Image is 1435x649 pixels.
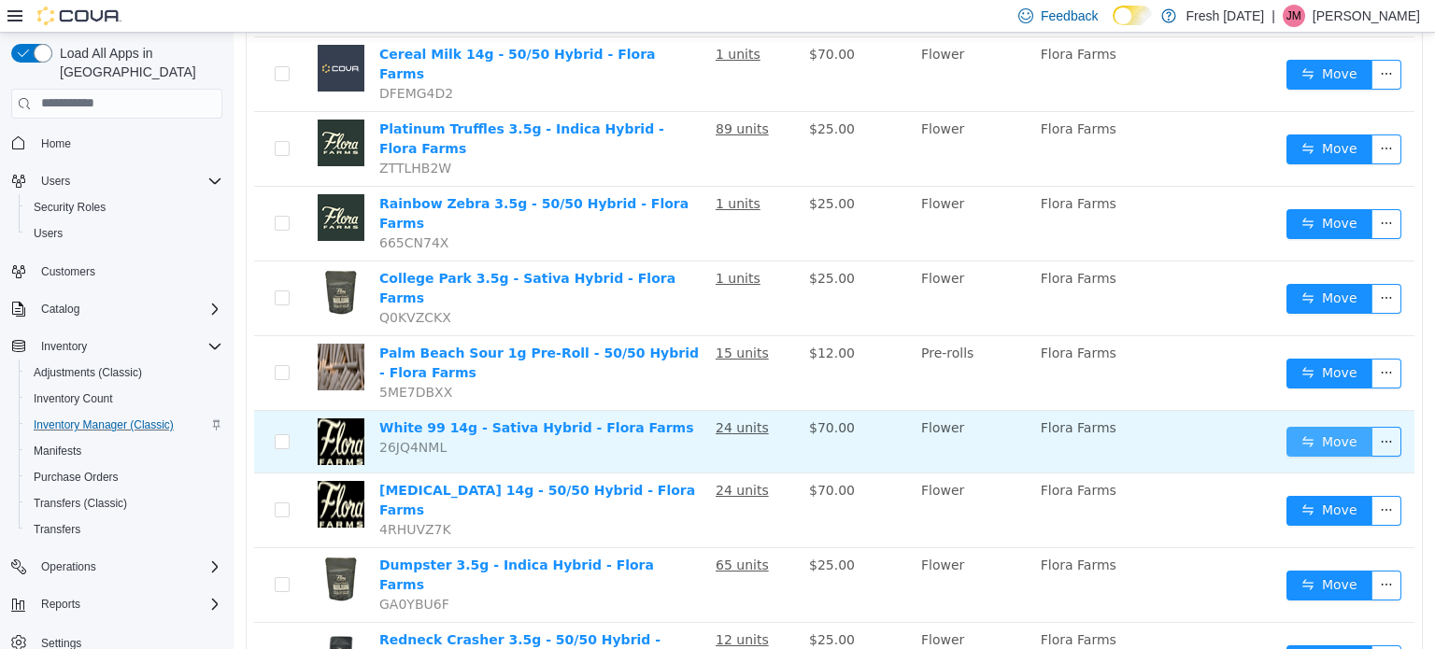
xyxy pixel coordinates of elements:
u: 1 units [482,238,527,253]
img: Redneck Crasher 3.5g - 50/50 Hybrid - Flora Farms hero shot [84,598,131,644]
span: 4RHUVZ7K [146,489,218,504]
span: Manifests [26,440,222,462]
span: $25.00 [575,600,621,614]
button: icon: ellipsis [1138,27,1168,57]
span: $70.00 [575,450,621,465]
td: Flower [680,79,800,154]
u: 24 units [482,388,535,402]
button: icon: swapMove [1053,251,1139,281]
span: Flora Farms [807,14,883,29]
button: Purchase Orders [19,464,230,490]
img: Dumpster 3.5g - Indica Hybrid - Flora Farms hero shot [84,523,131,570]
span: Feedback [1041,7,1098,25]
a: [MEDICAL_DATA] 14g - 50/50 Hybrid - Flora Farms [146,450,462,485]
span: Operations [41,559,96,574]
td: Flower [680,378,800,441]
button: Transfers (Classic) [19,490,230,516]
span: 26JQ4NML [146,407,213,422]
td: Flower [680,441,800,515]
span: Transfers (Classic) [34,496,127,511]
a: Adjustments (Classic) [26,361,149,384]
a: Cereal Milk 14g - 50/50 Hybrid - Flora Farms [146,14,422,49]
img: Cereal Milk 14g - 50/50 Hybrid - Flora Farms placeholder [84,12,131,59]
a: Dumpster 3.5g - Indica Hybrid - Flora Farms [146,525,420,559]
a: Home [34,133,78,155]
span: Users [34,170,222,192]
button: Catalog [34,298,87,320]
a: Inventory Manager (Classic) [26,414,181,436]
img: Palm Beach Sour 1g Pre-Roll - 50/50 Hybrid - Flora Farms hero shot [84,311,131,358]
button: icon: swapMove [1053,176,1139,206]
button: icon: swapMove [1053,463,1139,493]
span: Inventory [34,335,222,358]
button: Reports [4,591,230,617]
img: Rainbow Zebra 3.5g - 50/50 Hybrid - Flora Farms hero shot [84,162,131,208]
span: Flora Farms [807,450,883,465]
button: Users [4,168,230,194]
div: Jayse Musser [1283,5,1305,27]
span: Flora Farms [807,600,883,614]
a: Security Roles [26,196,113,219]
span: Security Roles [34,200,106,215]
span: JM [1286,5,1301,27]
a: Rainbow Zebra 3.5g - 50/50 Hybrid - Flora Farms [146,163,455,198]
button: Security Roles [19,194,230,220]
span: Manifests [34,444,81,459]
button: icon: swapMove [1053,27,1139,57]
button: Reports [34,593,88,615]
span: Dark Mode [1113,25,1114,26]
img: Mental Breakdown 14g - 50/50 Hybrid - Flora Farms hero shot [84,448,131,495]
button: Home [4,130,230,157]
span: Reports [41,597,80,612]
button: icon: ellipsis [1138,102,1168,132]
a: College Park 3.5g - Sativa Hybrid - Flora Farms [146,238,442,273]
span: Reports [34,593,222,615]
img: Platinum Truffles 3.5g - Indica Hybrid - Flora Farms hero shot [84,87,131,134]
button: Operations [4,554,230,580]
u: 65 units [482,525,535,540]
span: Transfers [34,522,80,537]
u: 89 units [482,89,535,104]
span: Inventory Count [34,391,113,406]
a: Purchase Orders [26,466,126,488]
span: Users [26,222,222,245]
button: Inventory [34,335,94,358]
a: Users [26,222,70,245]
span: Operations [34,556,222,578]
span: Purchase Orders [26,466,222,488]
span: Customers [41,264,95,279]
button: icon: ellipsis [1138,394,1168,424]
button: icon: swapMove [1053,613,1139,642]
td: Pre-rolls [680,303,800,378]
span: Load All Apps in [GEOGRAPHIC_DATA] [52,44,222,81]
a: Palm Beach Sour 1g Pre-Roll - 50/50 Hybrid - Flora Farms [146,313,465,347]
span: Inventory Count [26,388,222,410]
img: Cova [37,7,121,25]
button: icon: ellipsis [1138,251,1168,281]
a: Customers [34,261,103,283]
span: Transfers (Classic) [26,492,222,515]
u: 12 units [482,600,535,614]
span: Flora Farms [807,525,883,540]
a: Inventory Count [26,388,121,410]
span: Users [41,174,70,189]
span: Adjustments (Classic) [26,361,222,384]
input: Dark Mode [1113,6,1152,25]
a: Platinum Truffles 3.5g - Indica Hybrid - Flora Farms [146,89,431,123]
td: Flower [680,5,800,79]
button: icon: swapMove [1053,102,1139,132]
span: $70.00 [575,14,621,29]
u: 1 units [482,163,527,178]
span: 5ME7DBXX [146,352,219,367]
span: Purchase Orders [34,470,119,485]
a: Redneck Crasher 3.5g - 50/50 Hybrid - Flora Farms [146,600,427,634]
button: icon: swapMove [1053,538,1139,568]
span: Home [34,132,222,155]
span: Flora Farms [807,313,883,328]
span: Customers [34,260,222,283]
a: Manifests [26,440,89,462]
span: $70.00 [575,388,621,402]
span: Inventory Manager (Classic) [34,417,174,432]
span: GA0YBU6F [146,564,216,579]
span: $12.00 [575,313,621,328]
